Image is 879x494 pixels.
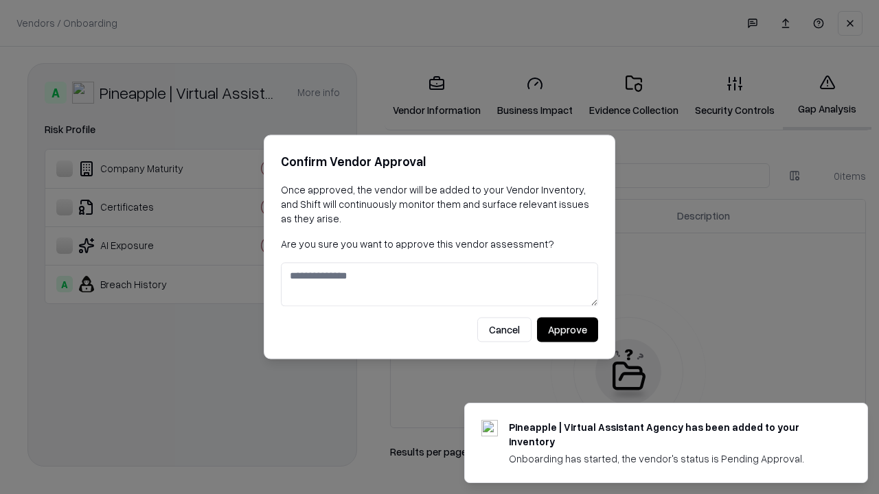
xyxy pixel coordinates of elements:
[281,152,598,172] h2: Confirm Vendor Approval
[281,183,598,226] p: Once approved, the vendor will be added to your Vendor Inventory, and Shift will continuously mon...
[509,451,834,466] div: Onboarding has started, the vendor's status is Pending Approval.
[509,420,834,449] div: Pineapple | Virtual Assistant Agency has been added to your inventory
[477,318,532,342] button: Cancel
[537,318,598,342] button: Approve
[281,237,598,251] p: Are you sure you want to approve this vendor assessment?
[481,420,498,436] img: trypineapple.com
